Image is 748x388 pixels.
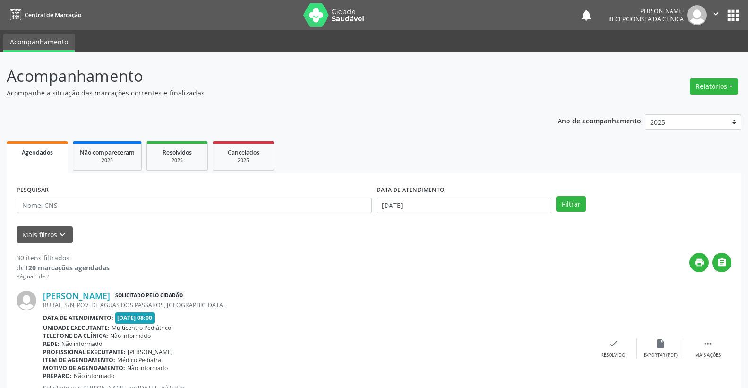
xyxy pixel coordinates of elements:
[113,291,185,301] span: Solicitado pelo cidadão
[43,364,125,372] b: Motivo de agendamento:
[687,5,707,25] img: img
[25,263,110,272] strong: 120 marcações agendadas
[17,226,73,243] button: Mais filtroskeyboard_arrow_down
[43,301,590,309] div: RURAL, S/N, POV. DE AGUAS DOS PASSAROS, [GEOGRAPHIC_DATA]
[558,114,641,126] p: Ano de acompanhamento
[7,7,81,23] a: Central de Marcação
[17,263,110,273] div: de
[601,352,625,359] div: Resolvido
[17,198,372,214] input: Nome, CNS
[717,257,727,267] i: 
[80,157,135,164] div: 2025
[220,157,267,164] div: 2025
[57,230,68,240] i: keyboard_arrow_down
[689,253,709,272] button: print
[80,148,135,156] span: Não compareceram
[43,340,60,348] b: Rede:
[61,340,102,348] span: Não informado
[154,157,201,164] div: 2025
[127,364,168,372] span: Não informado
[43,324,110,332] b: Unidade executante:
[707,5,725,25] button: 
[655,338,666,349] i: insert_drive_file
[43,332,108,340] b: Telefone da clínica:
[74,372,114,380] span: Não informado
[17,253,110,263] div: 30 itens filtrados
[7,64,521,88] p: Acompanhamento
[112,324,171,332] span: Multicentro Pediátrico
[7,88,521,98] p: Acompanhe a situação das marcações correntes e finalizadas
[43,372,72,380] b: Preparo:
[377,198,552,214] input: Selecione um intervalo
[608,338,619,349] i: check
[608,7,684,15] div: [PERSON_NAME]
[43,314,113,322] b: Data de atendimento:
[17,183,49,198] label: PESQUISAR
[694,257,705,267] i: print
[711,9,721,19] i: 
[703,338,713,349] i: 
[110,332,151,340] span: Não informado
[644,352,678,359] div: Exportar (PDF)
[163,148,192,156] span: Resolvidos
[608,15,684,23] span: Recepcionista da clínica
[377,183,445,198] label: DATA DE ATENDIMENTO
[690,78,738,95] button: Relatórios
[43,356,115,364] b: Item de agendamento:
[3,34,75,52] a: Acompanhamento
[17,291,36,310] img: img
[43,291,110,301] a: [PERSON_NAME]
[128,348,173,356] span: [PERSON_NAME]
[117,356,161,364] span: Médico Pediatra
[725,7,741,24] button: apps
[115,312,155,323] span: [DATE] 08:00
[228,148,259,156] span: Cancelados
[712,253,731,272] button: 
[22,148,53,156] span: Agendados
[43,348,126,356] b: Profissional executante:
[25,11,81,19] span: Central de Marcação
[695,352,721,359] div: Mais ações
[580,9,593,22] button: notifications
[17,273,110,281] div: Página 1 de 2
[556,196,586,212] button: Filtrar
